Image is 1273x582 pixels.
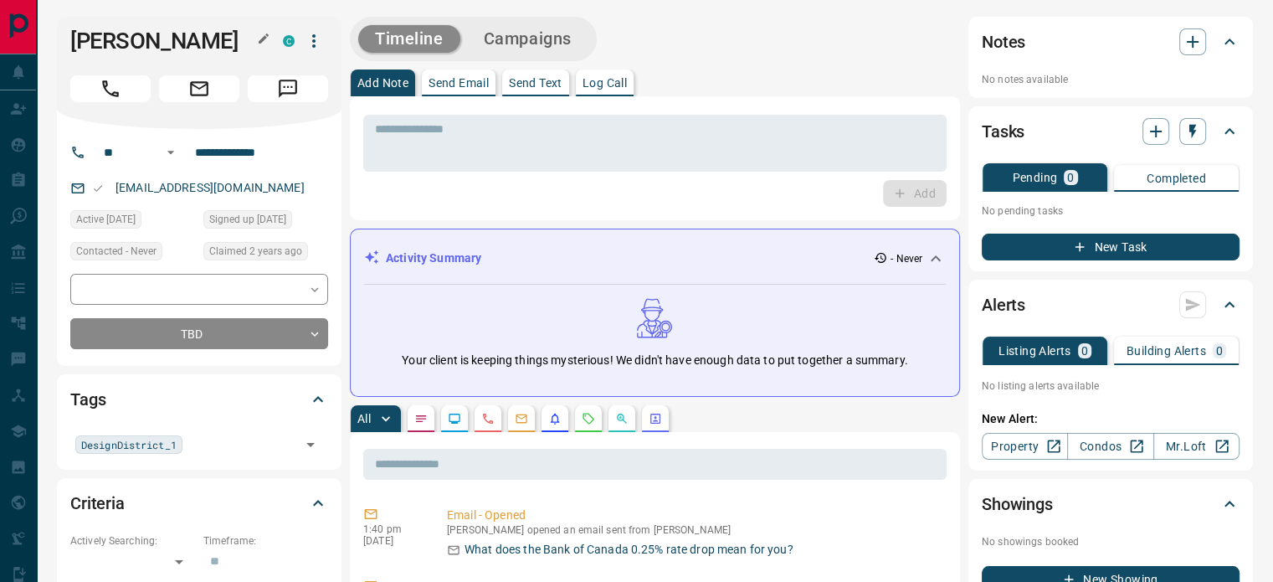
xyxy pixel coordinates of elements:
[70,483,328,523] div: Criteria
[448,412,461,425] svg: Lead Browsing Activity
[982,285,1240,325] div: Alerts
[891,251,922,266] p: - Never
[76,211,136,228] span: Active [DATE]
[70,75,151,102] span: Call
[509,77,562,89] p: Send Text
[1153,433,1240,460] a: Mr.Loft
[209,243,302,260] span: Claimed 2 years ago
[1147,173,1206,184] p: Completed
[615,412,629,425] svg: Opportunities
[70,386,105,413] h2: Tags
[998,345,1071,357] p: Listing Alerts
[203,210,328,234] div: Fri Aug 19 2022
[582,412,595,425] svg: Requests
[1081,345,1088,357] p: 0
[982,118,1024,145] h2: Tasks
[982,534,1240,549] p: No showings booked
[76,243,157,260] span: Contacted - Never
[115,181,305,194] a: [EMAIL_ADDRESS][DOMAIN_NAME]
[402,352,907,369] p: Your client is keeping things mysterious! We didn't have enough data to put together a summary.
[1012,172,1057,183] p: Pending
[982,111,1240,152] div: Tasks
[357,413,371,425] p: All
[70,318,328,349] div: TBD
[363,535,422,547] p: [DATE]
[70,28,258,54] h1: [PERSON_NAME]
[429,77,489,89] p: Send Email
[447,507,940,524] p: Email - Opened
[70,379,328,420] div: Tags
[982,22,1240,62] div: Notes
[982,379,1240,394] p: No listing alerts available
[248,75,328,102] span: Message
[70,210,195,234] div: Mon Aug 22 2022
[982,410,1240,428] p: New Alert:
[209,211,286,228] span: Signed up [DATE]
[1067,172,1074,183] p: 0
[283,35,295,47] div: condos.ca
[159,75,239,102] span: Email
[70,490,125,517] h2: Criteria
[70,533,195,549] p: Actively Searching:
[203,533,328,549] p: Timeframe:
[982,433,1068,460] a: Property
[649,412,662,425] svg: Agent Actions
[982,291,1025,318] h2: Alerts
[481,412,495,425] svg: Calls
[515,412,528,425] svg: Emails
[414,412,428,425] svg: Notes
[203,242,328,265] div: Mon Aug 22 2022
[363,523,422,535] p: 1:40 pm
[982,28,1025,55] h2: Notes
[161,142,181,162] button: Open
[982,484,1240,524] div: Showings
[92,183,104,194] svg: Email Valid
[386,250,481,267] p: Activity Summary
[467,25,588,53] button: Campaigns
[364,243,946,274] div: Activity Summary- Never
[1216,345,1223,357] p: 0
[357,77,408,89] p: Add Note
[982,491,1053,518] h2: Showings
[982,72,1240,87] p: No notes available
[548,412,562,425] svg: Listing Alerts
[465,541,793,559] p: What does the Bank of Canada 0.25% rate drop mean for you?
[447,524,940,536] p: [PERSON_NAME] opened an email sent from [PERSON_NAME]
[299,433,322,456] button: Open
[982,198,1240,224] p: No pending tasks
[81,436,177,453] span: DesignDistrict_1
[982,234,1240,260] button: New Task
[358,25,460,53] button: Timeline
[1127,345,1206,357] p: Building Alerts
[1067,433,1153,460] a: Condos
[583,77,627,89] p: Log Call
